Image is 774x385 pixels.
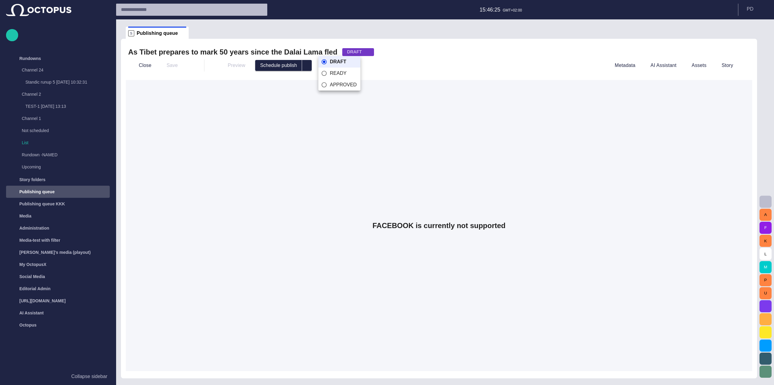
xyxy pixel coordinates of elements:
span: APPROVED [330,81,357,88]
li: APPROVED [318,79,360,91]
span: DRAFT [330,58,357,65]
li: DRAFT [318,56,360,68]
li: READY [318,68,360,79]
span: READY [330,70,357,77]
